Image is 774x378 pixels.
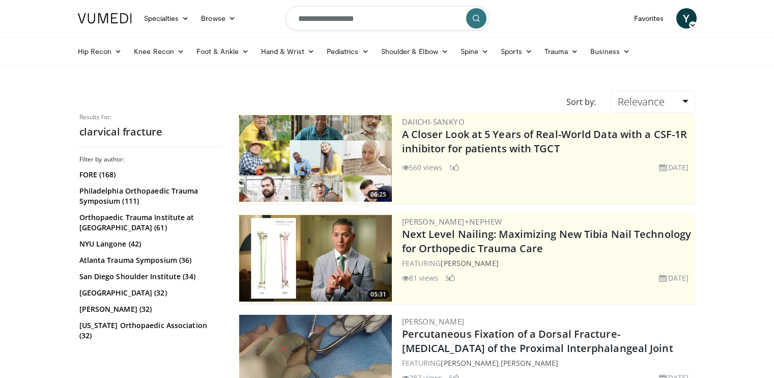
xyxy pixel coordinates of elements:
a: Hand & Wrist [255,41,321,62]
a: Favorites [628,8,670,29]
a: Sports [495,41,538,62]
div: Sort by: [559,91,604,113]
a: Orthopaedic Trauma Institute at [GEOGRAPHIC_DATA] (61) [79,212,219,233]
span: Relevance [618,95,665,109]
li: 1 [449,162,459,173]
a: [PERSON_NAME] [441,358,498,368]
a: FORE (168) [79,170,219,180]
div: FEATURING , [402,358,693,368]
a: Hip Recon [72,41,128,62]
img: 93c22cae-14d1-47f0-9e4a-a244e824b022.png.300x170_q85_crop-smart_upscale.jpg [239,115,392,202]
a: Trauma [538,41,585,62]
a: Percutaneous Fixation of a Dorsal Fracture-[MEDICAL_DATA] of the Proximal Interphalangeal Joint [402,327,673,355]
span: 05:31 [367,290,389,299]
img: VuMedi Logo [78,13,132,23]
a: Pediatrics [321,41,375,62]
li: 3 [445,273,455,283]
p: Results for: [79,113,222,121]
a: Shoulder & Elbow [375,41,454,62]
a: Philadelphia Orthopaedic Trauma Symposium (111) [79,186,219,206]
a: Spine [454,41,495,62]
a: [PERSON_NAME] [441,258,498,268]
a: [GEOGRAPHIC_DATA] (32) [79,288,219,298]
a: Relevance [611,91,695,113]
li: 560 views [402,162,443,173]
a: Knee Recon [128,41,190,62]
li: [DATE] [659,162,689,173]
a: Business [584,41,636,62]
a: San Diego Shoulder Institute (34) [79,272,219,282]
a: Daiichi-Sankyo [402,117,465,127]
a: Foot & Ankle [190,41,255,62]
a: Specialties [138,8,195,29]
a: NYU Langone (42) [79,239,219,249]
a: Browse [195,8,242,29]
a: 06:25 [239,115,392,202]
div: FEATURING [402,258,693,268]
h2: clarvical fracture [79,125,222,139]
a: Next Level Nailing: Maximizing New Tibia Nail Technology for Orthopedic Trauma Care [402,227,692,255]
input: Search topics, interventions [285,6,489,31]
li: 81 views [402,273,439,283]
a: 05:31 [239,215,392,302]
a: Atlanta Trauma Symposium (36) [79,255,219,265]
a: [PERSON_NAME] (32) [79,304,219,314]
a: Y [676,8,697,29]
a: A Closer Look at 5 Years of Real-World Data with a CSF-1R inhibitor for patients with TGCT [402,127,687,155]
a: [PERSON_NAME] [501,358,558,368]
a: [PERSON_NAME]+Nephew [402,217,502,227]
span: 06:25 [367,190,389,199]
a: [US_STATE] Orthopaedic Association (32) [79,320,219,341]
h3: Filter by author: [79,155,222,164]
li: [DATE] [659,273,689,283]
img: f5bb47d0-b35c-4442-9f96-a7b2c2350023.300x170_q85_crop-smart_upscale.jpg [239,215,392,302]
a: [PERSON_NAME] [402,316,465,327]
